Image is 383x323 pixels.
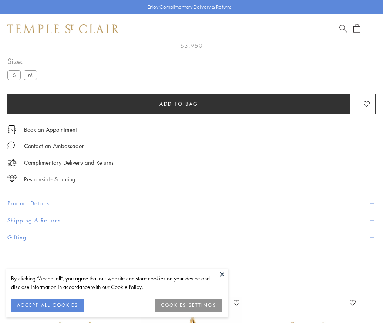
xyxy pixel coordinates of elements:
a: Book an Appointment [24,125,77,134]
button: ACCEPT ALL COOKIES [11,299,84,312]
button: COOKIES SETTINGS [155,299,222,312]
label: M [24,70,37,80]
span: Add to bag [159,100,198,108]
button: Add to bag [7,94,350,114]
button: Gifting [7,229,376,246]
img: icon_appointment.svg [7,125,16,134]
img: Temple St. Clair [7,24,119,33]
img: icon_delivery.svg [7,158,17,167]
button: Open navigation [367,24,376,33]
p: Complimentary Delivery and Returns [24,158,114,167]
img: MessageIcon-01_2.svg [7,141,15,149]
button: Product Details [7,195,376,212]
div: Responsible Sourcing [24,175,75,184]
span: Size: [7,55,40,67]
label: S [7,70,21,80]
span: $3,950 [180,41,203,50]
div: Contact an Ambassador [24,141,84,151]
div: By clicking “Accept all”, you agree that our website can store cookies on your device and disclos... [11,274,222,291]
p: Enjoy Complimentary Delivery & Returns [148,3,232,11]
a: Open Shopping Bag [353,24,360,33]
a: Search [339,24,347,33]
button: Shipping & Returns [7,212,376,229]
img: icon_sourcing.svg [7,175,17,182]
